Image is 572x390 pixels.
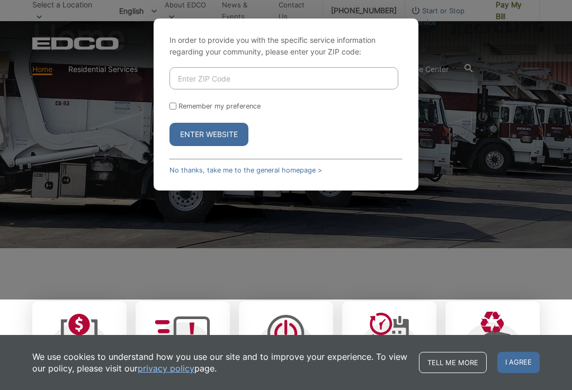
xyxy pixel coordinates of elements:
a: Tell me more [419,352,487,373]
span: I agree [497,352,540,373]
input: Enter ZIP Code [169,67,398,89]
p: In order to provide you with the specific service information regarding your community, please en... [169,34,403,58]
label: Remember my preference [178,102,261,110]
a: No thanks, take me to the general homepage > [169,166,322,174]
p: We use cookies to understand how you use our site and to improve your experience. To view our pol... [32,351,408,374]
a: privacy policy [138,362,194,374]
button: Enter Website [169,123,248,146]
